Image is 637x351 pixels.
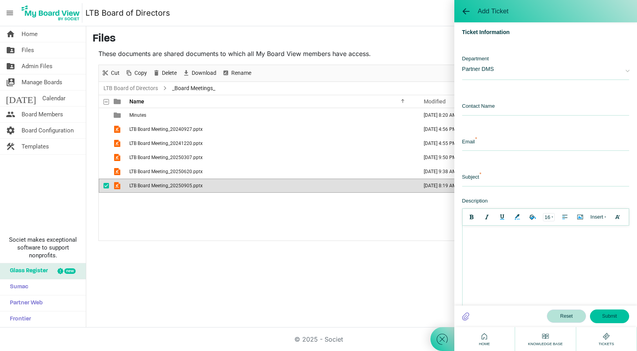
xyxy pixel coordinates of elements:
td: is template cell column header type [109,136,127,150]
span: Font color [512,212,523,222]
span: Align [560,212,570,222]
span: Bold (Ctrl+B) [466,212,477,222]
span: _Board Meetings_ [171,83,217,93]
span: LTB Board Meeting_20250620.pptx [129,169,203,174]
p: These documents are shared documents to which all My Board View members have access. [98,49,534,58]
button: Download [181,68,218,78]
button: Copy [124,68,149,78]
td: is template cell column header type [109,150,127,165]
td: checkbox [99,122,109,136]
span: Delete [161,68,178,78]
a: © 2025 - Societ [294,335,343,343]
span: Frontier [6,311,31,327]
span: Minutes [129,112,146,118]
span: Home [477,341,492,347]
span: people [6,107,15,122]
span: settings [6,123,15,138]
span: Download [191,68,217,78]
span: Rename [230,68,252,78]
span: Font size [543,213,554,221]
td: March 06, 2025 9:50 PM column header Modified [416,150,490,165]
td: checkbox [99,108,109,122]
span: Modified [424,98,446,105]
button: Reset [547,309,586,323]
td: June 20, 2025 4:55 PM column header Modified [416,136,490,150]
span: Societ makes exceptional software to support nonprofits. [4,236,82,259]
span: Board Configuration [22,123,74,138]
button: Delete [151,68,178,78]
span: Background color [528,212,538,222]
img: My Board View Logo [19,3,82,23]
div: Copy [122,65,150,81]
div: new [64,268,76,274]
td: checkbox [99,179,109,193]
td: checkbox [99,150,109,165]
td: checkbox [99,136,109,150]
span: LTB Board Meeting_20241220.pptx [129,141,203,146]
div: Delete [150,65,180,81]
span: Ticket Information [462,22,630,42]
span: LTB Board Meeting_20250905.pptx [129,183,203,188]
span: Copy [134,68,148,78]
a: LTB Board of Directors [85,5,170,21]
td: is template cell column header type [109,165,127,179]
span: Cut [110,68,120,78]
span: Underline (Ctrl+U) [497,212,507,222]
button: Rename [221,68,253,78]
div: Knowledge Base [526,331,564,347]
td: checkbox [99,165,109,179]
span: Insert options [590,213,606,221]
div: Cut [99,65,122,81]
span: switch_account [6,74,15,90]
span: menu [2,5,17,20]
span: Partner Web [6,295,43,311]
td: LTB Board Meeting_20241220.pptx is template cell column header Name [127,136,416,150]
span: folder_shared [6,42,15,58]
span: Admin Files [22,58,53,74]
div: Home [477,331,492,347]
span: Name [129,98,144,105]
div: Download [180,65,219,81]
div: Tickets [597,331,616,347]
a: My Board View Logo [19,3,85,23]
a: LTB Board of Directors [102,83,160,93]
h3: Files [93,33,631,46]
div: Rename [219,65,254,81]
span: Manage Boards [22,74,62,90]
button: Cut [100,68,121,78]
span: Board Members [22,107,63,122]
span: Italic (Ctrl+I) [482,212,492,222]
td: LTB Board Meeting_20240927.pptx is template cell column header Name [127,122,416,136]
td: Minutes is template cell column header Name [127,108,416,122]
span: Insert image [575,212,585,222]
td: is template cell column header type [109,122,127,136]
td: LTB Board Meeting_20250307.pptx is template cell column header Name [127,150,416,165]
span: Files [22,42,34,58]
span: Glass Register [6,263,48,279]
span: [DATE] [6,90,36,106]
td: LTB Board Meeting_20250620.pptx is template cell column header Name [127,165,416,179]
span: Tickets [597,341,616,347]
span: Add Ticket [478,7,509,15]
td: June 20, 2025 4:56 PM column header Modified [416,122,490,136]
span: LTB Board Meeting_20240927.pptx [129,127,203,132]
td: LTB Board Meeting_20250905.pptx is template cell column header Name [127,179,416,193]
span: home [6,26,15,42]
td: September 12, 2025 8:20 AM column header Modified [416,108,490,122]
td: is template cell column header type [109,179,127,193]
td: is template cell column header type [109,108,127,122]
button: Submit [590,309,629,323]
span: Partner DMS [462,55,618,81]
td: June 20, 2025 9:38 AM column header Modified [416,165,490,179]
span: LTB Board Meeting_20250307.pptx [129,155,203,160]
span: Calendar [42,90,65,106]
td: September 12, 2025 8:19 AM column header Modified [416,179,490,193]
span: Home [22,26,38,42]
span: Sumac [6,279,28,295]
span: Text Mode [613,213,620,221]
span: construction [6,139,15,154]
span: folder_shared [6,58,15,74]
span: Knowledge Base [526,341,564,347]
span: Templates [22,139,49,154]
